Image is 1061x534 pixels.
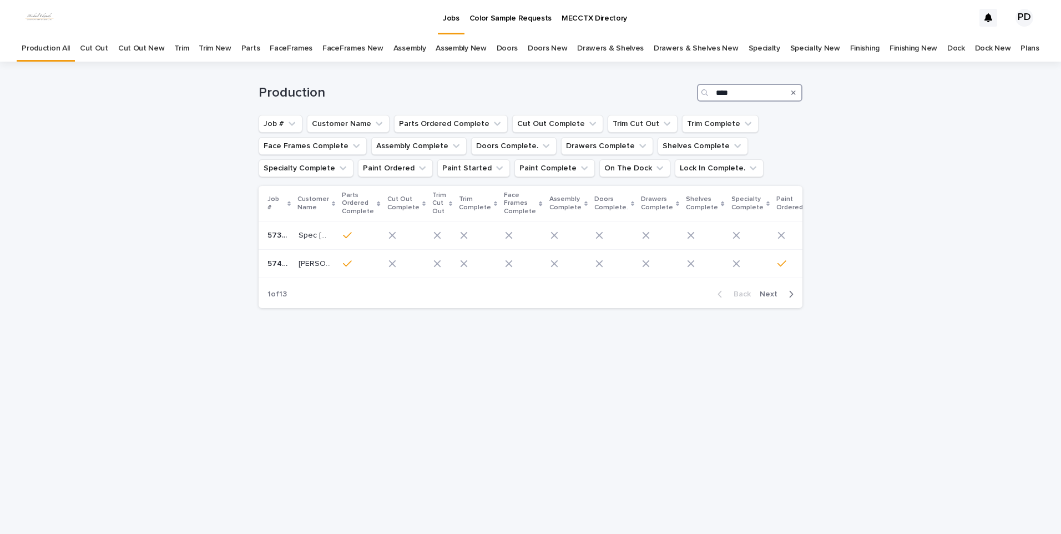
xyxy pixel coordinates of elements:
button: Drawers Complete [561,137,653,155]
p: Parts Ordered Complete [342,189,374,218]
h1: Production [259,85,693,101]
p: Trim Cut Out [432,189,446,218]
span: Back [727,290,751,298]
a: Drawers & Shelves New [654,36,739,62]
a: Plans [1020,36,1039,62]
button: Doors Complete. [471,137,557,155]
button: Trim Cut Out [608,115,678,133]
div: PD [1015,9,1033,27]
a: Parts [241,36,260,62]
a: Production All [22,36,70,62]
p: Trim Complete [459,193,491,214]
input: Search [697,84,802,102]
a: Assembly New [436,36,486,62]
button: Paint Started [437,159,510,177]
p: Doors Complete. [594,193,628,214]
button: Next [755,289,802,299]
a: Trim New [199,36,231,62]
a: Drawers & Shelves [577,36,644,62]
a: FaceFrames New [322,36,383,62]
a: Cut Out [80,36,108,62]
a: Finishing New [890,36,937,62]
p: Customer Name [297,193,329,214]
a: Doors [497,36,518,62]
img: dhEtdSsQReaQtgKTuLrt [22,7,57,29]
a: Cut Out New [118,36,165,62]
a: FaceFrames [270,36,312,62]
p: Paint Ordered [776,193,803,214]
button: On The Dock [599,159,670,177]
tr: 5749-F15749-F1 [PERSON_NAME][PERSON_NAME] [259,250,985,278]
tr: 5734-F15734-F1 Spec [STREET_ADDRESS]Spec [STREET_ADDRESS] [259,221,985,250]
button: Cut Out Complete [512,115,603,133]
a: Dock [947,36,965,62]
button: Shelves Complete [658,137,748,155]
button: Parts Ordered Complete [394,115,508,133]
button: Specialty Complete [259,159,353,177]
p: [PERSON_NAME] [299,257,334,269]
a: Doors New [528,36,567,62]
p: Face Frames Complete [504,189,536,218]
p: Specialty Complete [731,193,764,214]
button: Trim Complete [682,115,759,133]
p: 5749-F1 [267,257,292,269]
p: Shelves Complete [686,193,718,214]
a: Finishing [850,36,880,62]
a: Dock New [975,36,1011,62]
p: Assembly Complete [549,193,582,214]
p: 1 of 13 [259,281,296,308]
a: Trim [174,36,189,62]
p: Job # [267,193,285,214]
button: Job # [259,115,302,133]
a: Specialty [749,36,780,62]
button: Customer Name [307,115,390,133]
span: Next [760,290,784,298]
a: Assembly [393,36,426,62]
button: Lock In Complete. [675,159,764,177]
p: 5734-F1 [267,229,292,240]
button: Paint Complete [514,159,595,177]
button: Assembly Complete [371,137,467,155]
button: Back [709,289,755,299]
p: Spec 79 Racquet Club Lane [299,229,334,240]
p: Cut Out Complete [387,193,420,214]
p: Drawers Complete [641,193,673,214]
button: Paint Ordered [358,159,433,177]
button: Face Frames Complete [259,137,367,155]
a: Specialty New [790,36,840,62]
